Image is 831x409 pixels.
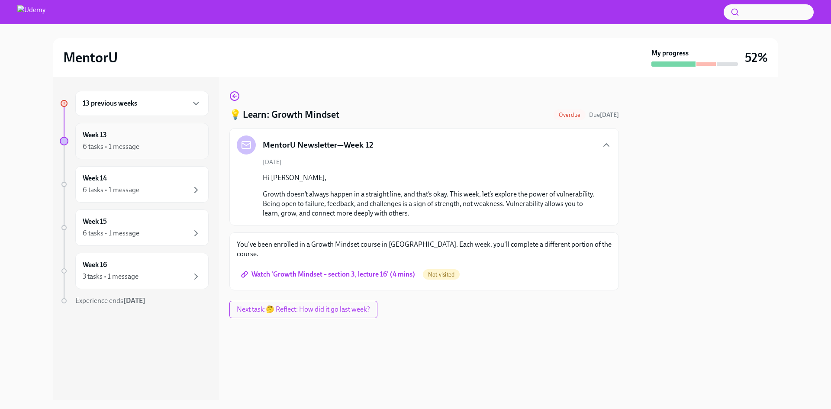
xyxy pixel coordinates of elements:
[83,130,107,140] h6: Week 13
[60,253,209,289] a: Week 163 tasks • 1 message
[60,123,209,159] a: Week 136 tasks • 1 message
[745,50,768,65] h3: 52%
[60,209,209,246] a: Week 156 tasks • 1 message
[237,266,421,283] a: Watch 'Growth Mindset – section 3, lecture 16' (4 mins)
[63,49,118,66] h2: MentorU
[589,111,619,119] span: Due
[75,91,209,116] div: 13 previous weeks
[600,111,619,119] strong: [DATE]
[263,190,598,218] p: Growth doesn’t always happen in a straight line, and that’s okay. This week, let’s explore the po...
[83,217,107,226] h6: Week 15
[123,296,145,305] strong: [DATE]
[423,271,460,278] span: Not visited
[554,112,586,118] span: Overdue
[243,270,415,279] span: Watch 'Growth Mindset – section 3, lecture 16' (4 mins)
[83,142,139,151] div: 6 tasks • 1 message
[83,174,107,183] h6: Week 14
[83,99,137,108] h6: 13 previous weeks
[83,229,139,238] div: 6 tasks • 1 message
[83,260,107,270] h6: Week 16
[60,166,209,203] a: Week 146 tasks • 1 message
[263,158,282,166] span: [DATE]
[237,240,612,259] p: You've been enrolled in a Growth Mindset course in [GEOGRAPHIC_DATA]. Each week, you'll complete ...
[83,272,138,281] div: 3 tasks • 1 message
[263,173,598,183] p: Hi [PERSON_NAME],
[229,301,377,318] button: Next task:🤔 Reflect: How did it go last week?
[263,139,374,151] h5: MentorU Newsletter—Week 12
[17,5,45,19] img: Udemy
[589,111,619,119] span: September 20th, 2025 00:00
[75,296,145,305] span: Experience ends
[229,108,339,121] h4: 💡 Learn: Growth Mindset
[651,48,689,58] strong: My progress
[83,185,139,195] div: 6 tasks • 1 message
[237,305,370,314] span: Next task : 🤔 Reflect: How did it go last week?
